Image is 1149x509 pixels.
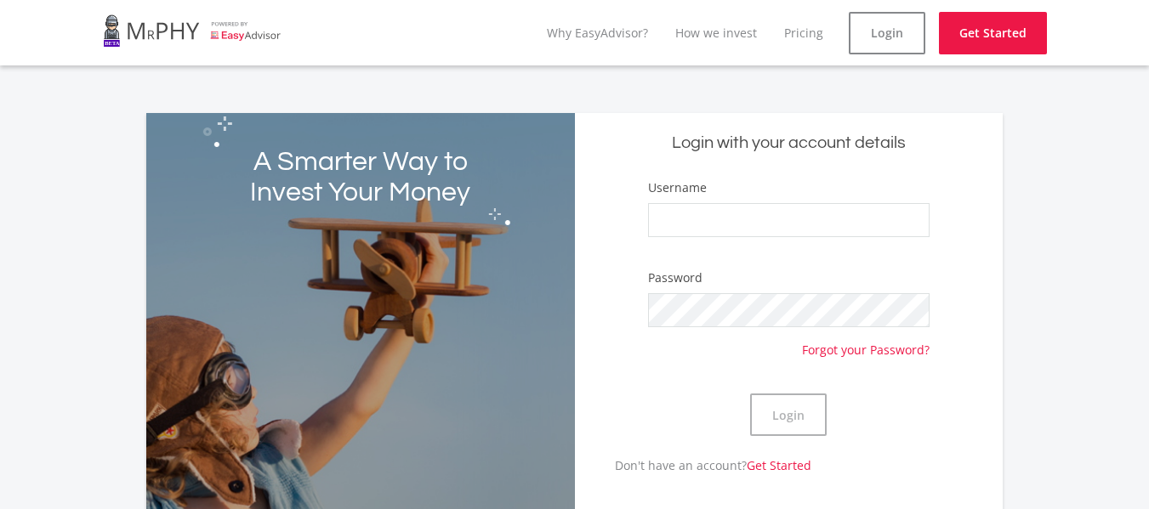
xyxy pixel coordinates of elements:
[747,457,811,473] a: Get Started
[575,456,812,474] p: Don't have an account?
[231,147,488,208] h2: A Smarter Way to Invest Your Money
[784,25,823,41] a: Pricing
[547,25,648,41] a: Why EasyAdvisor?
[675,25,757,41] a: How we invest
[588,132,991,155] h5: Login with your account details
[939,12,1047,54] a: Get Started
[648,179,707,196] label: Username
[802,327,930,359] a: Forgot your Password?
[648,269,702,286] label: Password
[849,12,925,54] a: Login
[750,393,827,436] button: Login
